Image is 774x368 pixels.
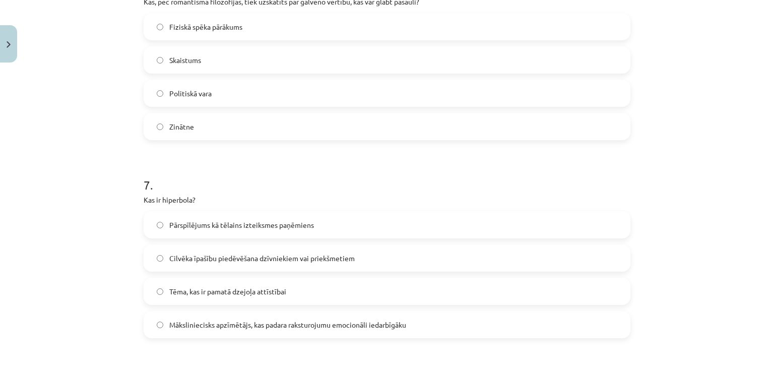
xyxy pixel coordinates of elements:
span: Politiskā vara [169,88,212,99]
input: Tēma, kas ir pamatā dzejoļa attīstībai [157,288,163,295]
p: Kas ir hiperbola? [144,195,630,205]
span: Fiziskā spēka pārākums [169,22,242,32]
span: Tēma, kas ir pamatā dzejoļa attīstībai [169,286,286,297]
span: Skaistums [169,55,201,66]
input: Politiskā vara [157,90,163,97]
input: Zinātne [157,124,163,130]
input: Pārspīlējums kā tēlains izteiksmes paņēmiens [157,222,163,228]
img: icon-close-lesson-0947bae3869378f0d4975bcd49f059093ad1ed9edebbc8119c70593378902aed.svg [7,41,11,48]
span: Cilvēka īpašību piedēvēšana dzīvniekiem vai priekšmetiem [169,253,355,264]
input: Fiziskā spēka pārākums [157,24,163,30]
input: Skaistums [157,57,163,64]
h1: 7 . [144,160,630,192]
input: Cilvēka īpašību piedēvēšana dzīvniekiem vai priekšmetiem [157,255,163,262]
input: Māksliniecisks apzīmētājs, kas padara raksturojumu emocionāli iedarbīgāku [157,322,163,328]
span: Pārspīlējums kā tēlains izteiksmes paņēmiens [169,220,314,230]
span: Zinātne [169,121,194,132]
span: Māksliniecisks apzīmētājs, kas padara raksturojumu emocionāli iedarbīgāku [169,320,406,330]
